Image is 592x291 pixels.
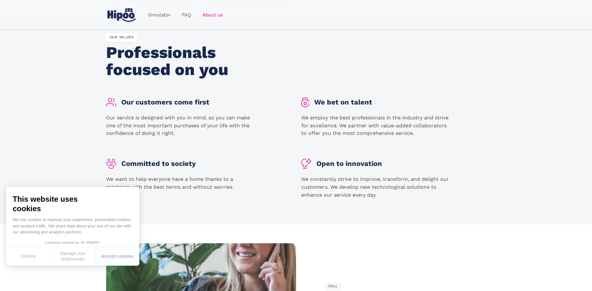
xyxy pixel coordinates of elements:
[106,6,137,24] a: home
[142,9,176,21] a: Simulator
[316,159,382,168] h5: Open to innovation
[325,282,342,291] div: CALL
[106,114,258,137] p: Our service is designed with you in mind, so you can make one of the most important purchases of ...
[106,175,258,191] p: We want to help everyone have a home thanks to a mortgage with the best terms and without worries.
[443,8,486,22] a: Start
[197,9,229,21] a: About us
[301,175,453,199] p: We constantly strive to improve, transform, and delight our customers. We develop new technologic...
[301,114,453,137] p: We employ the best professionals in the industry and strive for excellence. We partner with value...
[121,98,209,107] h5: Our customers come first
[314,98,372,107] h5: We bet on talent
[106,44,252,78] h2: Professionals focused on you
[176,9,197,21] a: FAQ
[121,159,196,168] h5: Committed to society
[106,33,137,41] div: OUR VALUES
